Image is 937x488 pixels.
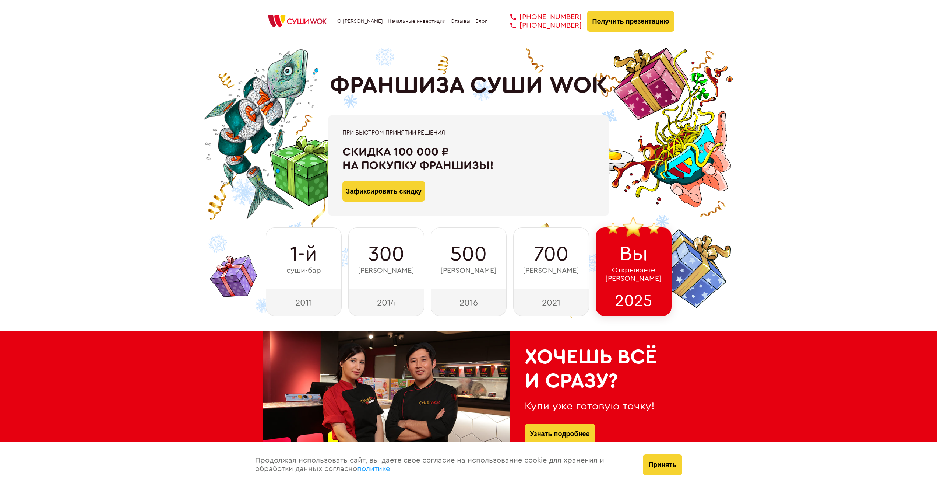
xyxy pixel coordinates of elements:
a: политике [357,465,390,473]
span: 1-й [290,243,317,266]
h2: Хочешь всё и сразу? [525,345,660,393]
span: 500 [450,243,487,266]
a: Узнать подробнее [530,424,590,445]
div: 2021 [513,289,589,316]
button: Зафиксировать скидку [342,181,425,202]
a: [PHONE_NUMBER] [499,21,582,30]
div: 2025 [596,289,672,316]
span: суши-бар [286,266,321,275]
div: 2014 [348,289,424,316]
a: Начальные инвестиции [388,18,445,24]
span: 700 [534,243,568,266]
div: 2016 [431,289,507,316]
a: Отзывы [451,18,471,24]
a: [PHONE_NUMBER] [499,13,582,21]
button: Получить презентацию [587,11,675,32]
button: Принять [643,454,682,475]
div: Скидка 100 000 ₽ на покупку франшизы! [342,145,595,172]
span: 300 [368,243,404,266]
div: Продолжая использовать сайт, вы даете свое согласие на использование cookie для хранения и обрабо... [248,442,636,488]
a: Блог [475,18,487,24]
span: [PERSON_NAME] [440,266,497,275]
span: [PERSON_NAME] [523,266,579,275]
a: О [PERSON_NAME] [337,18,383,24]
div: Купи уже готовую точку! [525,400,660,412]
div: 2011 [266,289,342,316]
div: При быстром принятии решения [342,129,595,136]
span: Вы [619,242,648,266]
h1: ФРАНШИЗА СУШИ WOK [330,72,607,99]
img: СУШИWOK [263,13,332,29]
span: [PERSON_NAME] [358,266,414,275]
span: Открываете [PERSON_NAME] [605,266,662,283]
button: Узнать подробнее [525,424,595,445]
